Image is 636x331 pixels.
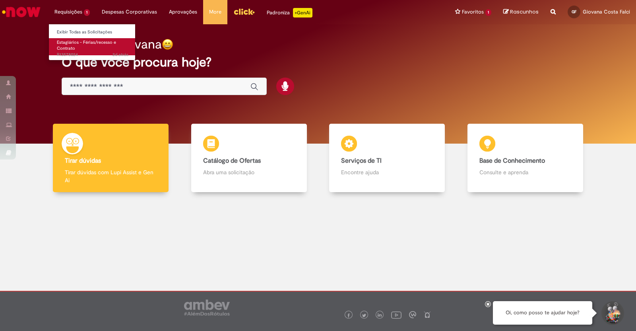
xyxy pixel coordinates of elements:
[493,301,592,325] div: Oi, como posso te ajudar hoje?
[209,8,221,16] span: More
[1,4,42,20] img: ServiceNow
[112,52,128,58] span: 2d atrás
[203,168,295,176] p: Abra uma solicitação
[485,9,491,16] span: 1
[347,313,351,317] img: logo_footer_facebook.png
[62,55,574,69] h2: O que você procura hoje?
[424,311,431,318] img: logo_footer_naosei.png
[456,124,595,193] a: Base de Conhecimento Consulte e aprenda
[503,8,539,16] a: Rascunhos
[479,168,571,176] p: Consulte e aprenda
[293,8,312,18] p: +GenAi
[318,124,456,193] a: Serviços de TI Encontre ajuda
[341,157,382,165] b: Serviços de TI
[180,124,318,193] a: Catálogo de Ofertas Abra uma solicitação
[49,28,136,37] a: Exibir Todas as Solicitações
[267,8,312,18] div: Padroniza
[84,9,90,16] span: 1
[203,157,261,165] b: Catálogo de Ofertas
[65,168,157,184] p: Tirar dúvidas com Lupi Assist e Gen Ai
[462,8,484,16] span: Favoritos
[510,8,539,16] span: Rascunhos
[572,9,576,14] span: GF
[57,39,116,52] span: Estagiários - Férias/recesso e Contrato
[169,8,197,16] span: Aprovações
[57,52,128,58] span: R13578024
[341,168,433,176] p: Encontre ajuda
[600,301,624,325] button: Iniciar Conversa de Suporte
[48,24,136,60] ul: Requisições
[479,157,545,165] b: Base de Conhecimento
[233,6,255,18] img: click_logo_yellow_360x200.png
[583,8,630,15] span: Giovana Costa Falci
[112,52,128,58] time: 29/09/2025 16:05:58
[162,39,173,50] img: happy-face.png
[54,8,82,16] span: Requisições
[102,8,157,16] span: Despesas Corporativas
[49,38,136,55] a: Aberto R13578024 : Estagiários - Férias/recesso e Contrato
[184,300,230,315] img: logo_footer_ambev_rotulo_gray.png
[42,124,180,193] a: Tirar dúvidas Tirar dúvidas com Lupi Assist e Gen Ai
[362,313,366,317] img: logo_footer_twitter.png
[391,310,401,320] img: logo_footer_youtube.png
[65,157,101,165] b: Tirar dúvidas
[378,313,382,318] img: logo_footer_linkedin.png
[409,311,416,318] img: logo_footer_workplace.png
